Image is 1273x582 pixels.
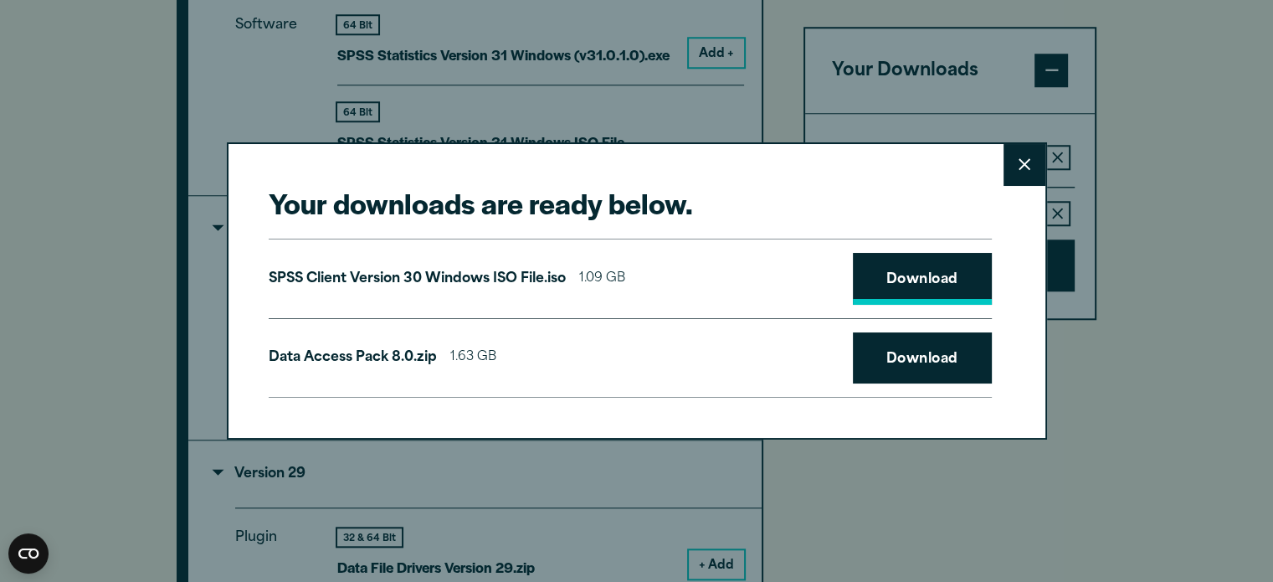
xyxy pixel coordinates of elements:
[269,346,437,370] p: Data Access Pack 8.0.zip
[853,332,992,384] a: Download
[8,533,49,574] button: Open CMP widget
[269,184,992,222] h2: Your downloads are ready below.
[450,346,496,370] span: 1.63 GB
[853,253,992,305] a: Download
[579,267,625,291] span: 1.09 GB
[269,267,566,291] p: SPSS Client Version 30 Windows ISO File.iso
